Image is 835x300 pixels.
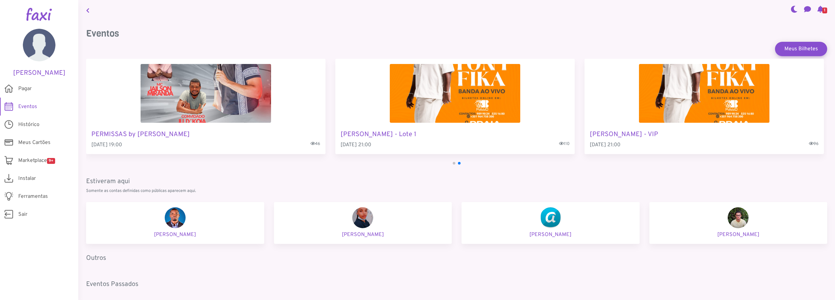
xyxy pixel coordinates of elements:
h5: PERMISSAS by [PERSON_NAME] [91,131,320,138]
a: TONY FIKA - Lote 1 [PERSON_NAME] - Lote 1 [DATE] 21:00110 [335,59,575,154]
div: 2 / 4 [335,59,575,154]
span: Instalar [18,175,36,182]
div: 1 / 4 [86,59,326,154]
span: Pagar [18,85,32,93]
span: Meus Cartões [18,139,51,147]
a: TONY FIKA - VIP [PERSON_NAME] - VIP [DATE] 21:0096 [584,59,824,154]
h5: Eventos Passados [86,280,827,288]
span: 46 [311,141,320,147]
a: Keven Andrade [PERSON_NAME] [649,202,827,244]
img: irina veiga [352,207,373,228]
span: Marketplace [18,157,55,165]
span: Histórico [18,121,39,129]
p: [PERSON_NAME] [655,231,822,239]
span: 110 [559,141,569,147]
p: Somente as contas definidas como públicas aparecem aqui. [86,188,827,194]
p: [DATE] 21:00 [341,141,569,149]
a: Graciano Fernandes [PERSON_NAME] [86,202,264,244]
p: [DATE] 21:00 [590,141,819,149]
h5: [PERSON_NAME] - Lote 1 [341,131,569,138]
a: [PERSON_NAME] [10,29,68,77]
h3: Eventos [86,28,827,39]
span: Ferramentas [18,193,48,200]
h5: Outros [86,254,827,262]
a: irina veiga [PERSON_NAME] [274,202,452,244]
img: PERMISSAS by Enrique Alhinho - Promo [141,64,271,123]
span: 96 [809,141,819,147]
img: Anilton Dias [540,207,561,228]
h5: [PERSON_NAME] [10,69,68,77]
a: PERMISSAS by Enrique Alhinho - Promo PERMISSAS by [PERSON_NAME] [DATE] 19:0046 [86,59,326,154]
img: Graciano Fernandes [165,207,186,228]
h5: Estiveram aqui [86,178,827,185]
span: 1 [822,8,827,13]
img: TONY FIKA - VIP [639,64,769,123]
a: Meus Bilhetes [775,42,827,56]
span: Go to slide 2 [458,162,461,165]
span: Go to slide 1 [453,162,455,165]
p: [PERSON_NAME] [467,231,634,239]
a: Anilton Dias [PERSON_NAME] [462,202,640,244]
p: [PERSON_NAME] [91,231,259,239]
div: 3 / 4 [584,59,824,154]
span: 9+ [47,158,55,164]
h5: [PERSON_NAME] - VIP [590,131,819,138]
p: [DATE] 19:00 [91,141,320,149]
p: [PERSON_NAME] [279,231,447,239]
span: Eventos [18,103,37,111]
img: Keven Andrade [728,207,749,228]
span: Sair [18,211,27,218]
img: TONY FIKA - Lote 1 [390,64,520,123]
